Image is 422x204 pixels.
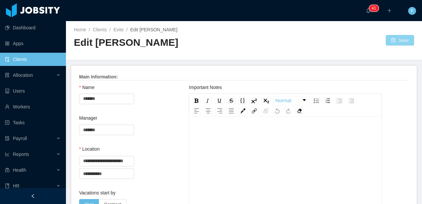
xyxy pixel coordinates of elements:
[249,98,259,104] div: Superscript
[79,85,95,90] label: Name
[311,96,357,106] div: rdw-list-control
[13,73,33,78] span: Allocation
[386,35,414,45] button: icon: saveSave
[261,98,271,104] div: Subscript
[5,116,61,129] a: icon: profileTasks
[79,190,115,195] label: Vacations start by
[275,97,291,104] span: Normal
[5,168,10,172] i: icon: medicine-box
[261,108,270,114] div: Unlink
[79,94,134,104] input: Name
[411,7,414,15] span: F
[74,36,244,49] h2: Edit [PERSON_NAME]
[192,108,201,114] div: Left
[189,85,222,90] label: Important Notes
[215,108,224,114] div: Right
[5,73,10,77] i: icon: solution
[369,5,378,12] sup: 41
[387,8,392,13] i: icon: plus
[295,108,304,114] div: Remove
[272,96,311,106] div: rdw-block-control
[5,21,61,34] a: icon: pie-chartDashboard
[273,108,282,114] div: Undo
[237,108,249,114] div: rdw-color-picker
[203,98,212,104] div: Italic
[13,136,27,141] span: Payroll
[5,184,10,188] i: icon: book
[5,100,61,113] a: icon: userWorkers
[5,37,61,50] a: icon: appstoreApps
[324,98,332,104] div: Ordered
[374,5,376,12] p: 1
[5,53,61,66] a: icon: auditClients
[284,108,292,114] div: Redo
[13,152,29,157] span: Reports
[347,98,356,104] div: Outdent
[74,27,86,32] a: Home
[189,94,381,117] div: rdw-toolbar
[109,27,111,32] span: /
[93,27,107,32] a: Clients
[79,74,118,79] strong: Main Information:
[312,98,321,104] div: Unordered
[191,108,237,114] div: rdw-textalign-control
[5,136,10,141] i: icon: file-protect
[5,84,61,98] a: icon: robotUsers
[294,108,305,114] div: rdw-remove-control
[272,108,294,114] div: rdw-history-control
[249,108,272,114] div: rdw-link-control
[335,98,344,104] div: Indent
[191,96,272,106] div: rdw-inline-control
[13,167,26,173] span: Health
[13,183,19,189] span: HR
[227,98,236,104] div: Strikethrough
[204,108,213,114] div: Center
[79,115,97,121] label: Manager
[113,27,124,32] a: Evite
[238,98,247,104] div: Monospace
[250,108,259,114] div: Link
[130,27,177,32] span: Edit [PERSON_NAME]
[192,98,200,104] div: Bold
[227,108,236,114] div: Justify
[89,27,90,32] span: /
[126,27,128,32] span: /
[372,5,374,12] p: 4
[5,152,10,157] i: icon: line-chart
[215,98,224,104] div: Underline
[79,146,100,152] label: Location
[273,96,310,106] div: rdw-dropdown
[366,8,371,13] i: icon: bell
[274,96,309,105] a: Block Type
